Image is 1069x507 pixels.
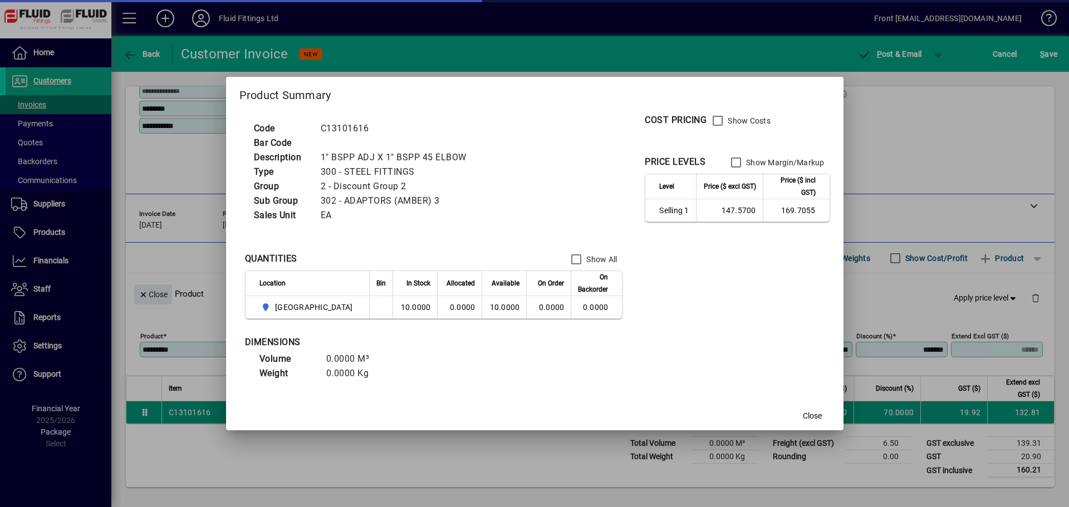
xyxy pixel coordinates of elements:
td: 0.0000 [571,296,622,318]
td: Sub Group [248,194,315,208]
td: Volume [254,352,321,366]
span: On Order [538,277,564,289]
td: Bar Code [248,136,315,150]
td: 0.0000 M³ [321,352,388,366]
span: On Backorder [578,271,608,296]
td: 300 - STEEL FITTINGS [315,165,480,179]
div: COST PRICING [645,114,707,127]
td: C13101616 [315,121,480,136]
span: Allocated [447,277,475,289]
td: Group [248,179,315,194]
span: Selling 1 [659,205,689,216]
span: In Stock [406,277,430,289]
td: 10.0000 [482,296,526,318]
span: Location [259,277,286,289]
span: Bin [376,277,386,289]
span: [GEOGRAPHIC_DATA] [275,302,352,313]
div: PRICE LEVELS [645,155,705,169]
span: 0.0000 [539,303,565,312]
td: 302 - ADAPTORS (AMBER) 3 [315,194,480,208]
td: 0.0000 [437,296,482,318]
td: 1" BSPP ADJ X 1" BSPP 45 ELBOW [315,150,480,165]
label: Show All [584,254,617,265]
td: 169.7055 [763,199,830,221]
td: Code [248,121,315,136]
td: 0.0000 Kg [321,366,388,381]
span: Price ($ incl GST) [770,174,816,199]
td: 10.0000 [393,296,437,318]
span: Available [492,277,519,289]
td: 2 - Discount Group 2 [315,179,480,194]
label: Show Margin/Markup [744,157,825,168]
td: Weight [254,366,321,381]
td: Description [248,150,315,165]
td: EA [315,208,480,223]
span: Level [659,180,674,193]
td: Sales Unit [248,208,315,223]
label: Show Costs [725,115,771,126]
td: 147.5700 [696,199,763,221]
button: Close [795,406,830,426]
div: DIMENSIONS [245,336,523,349]
td: Type [248,165,315,179]
div: QUANTITIES [245,252,297,265]
span: Close [803,410,822,422]
h2: Product Summary [226,77,844,109]
span: AUCKLAND [259,301,357,314]
span: Price ($ excl GST) [704,180,756,193]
